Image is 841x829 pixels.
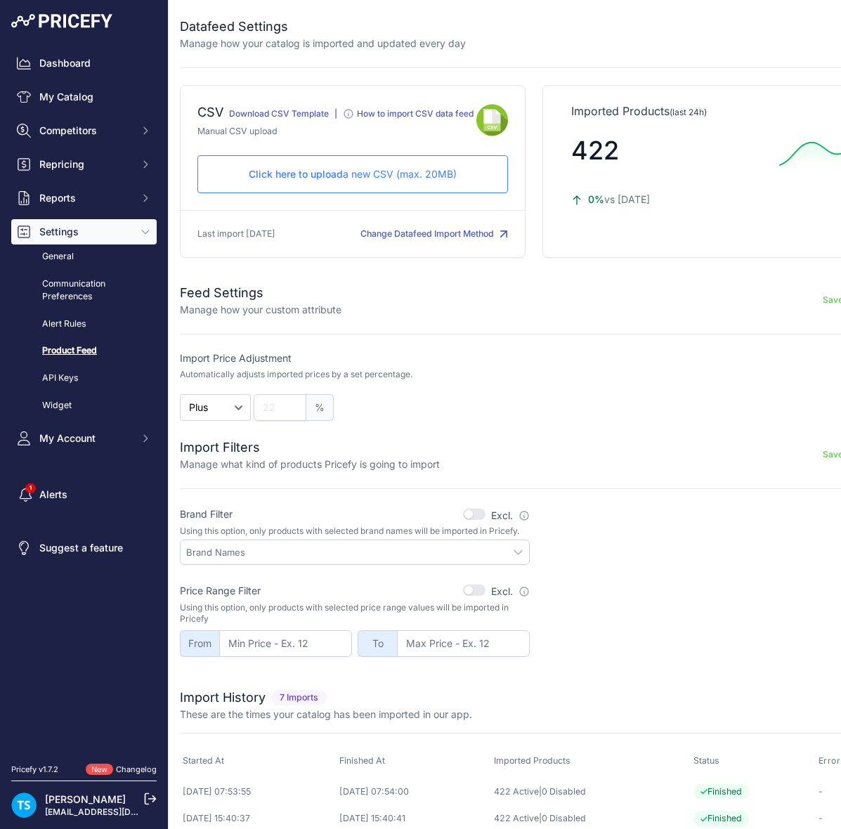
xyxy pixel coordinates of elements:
[339,755,385,766] span: Finished At
[45,807,192,817] a: [EMAIL_ADDRESS][DOMAIN_NAME]
[45,793,126,805] a: [PERSON_NAME]
[11,84,157,110] a: My Catalog
[197,228,275,241] p: Last import [DATE]
[197,125,476,138] p: Manual CSV upload
[670,107,707,117] span: (last 24h)
[271,690,327,706] span: 7 Imports
[11,244,157,269] a: General
[357,108,474,119] div: How to import CSV data feed
[397,630,530,657] input: Max Price - Ex. 12
[39,157,131,171] span: Repricing
[343,111,474,122] a: How to import CSV data feed
[494,786,539,797] a: 422 Active
[11,339,157,363] a: Product Feed
[180,369,412,380] p: Automatically adjusts imported prices by a set percentage.
[693,811,749,827] span: Finished
[219,630,352,657] input: Min Price - Ex. 12
[180,457,440,471] p: Manage what kind of products Pricefy is going to import
[197,103,223,125] div: CSV
[358,630,397,657] span: To
[180,303,341,317] p: Manage how your custom attribute
[180,630,219,657] span: From
[11,219,157,244] button: Settings
[86,764,113,776] span: New
[180,526,530,537] p: Using this option, only products with selected brand names will be imported in Pricefy.
[180,688,266,707] h2: Import History
[254,394,306,421] input: 22
[186,546,529,559] input: Brand Names
[11,764,58,776] div: Pricefy v1.7.2
[180,584,261,598] label: Price Range Filter
[39,191,131,205] span: Reports
[229,108,329,119] a: Download CSV Template
[180,438,440,457] h2: Import Filters
[39,431,131,445] span: My Account
[571,135,619,166] span: 422
[180,351,530,365] label: Import Price Adjustment
[491,585,530,599] label: Excl.
[11,51,157,747] nav: Sidebar
[306,394,334,421] span: %
[360,228,508,241] button: Change Datafeed Import Method
[494,755,571,766] span: Imported Products
[11,426,157,451] button: My Account
[11,118,157,143] button: Competitors
[11,535,157,561] a: Suggest a feature
[542,786,586,797] a: 0 Disabled
[39,124,131,138] span: Competitors
[11,51,157,76] a: Dashboard
[11,185,157,211] button: Reports
[337,778,492,805] td: [DATE] 07:54:00
[180,602,530,625] p: Using this option, only products with selected price range values will be imported in Pricefy
[693,784,749,800] span: Finished
[491,509,530,523] label: Excl.
[334,108,337,125] div: |
[180,37,466,51] p: Manage how your catalog is imported and updated every day
[11,14,112,28] img: Pricefy Logo
[11,272,157,309] a: Communication Preferences
[180,17,466,37] h2: Datafeed Settings
[183,755,224,766] span: Started At
[542,813,586,823] a: 0 Disabled
[180,283,341,303] h2: Feed Settings
[693,755,719,766] span: Status
[588,193,604,205] span: 0%
[180,778,337,805] td: [DATE] 07:53:55
[11,312,157,337] a: Alert Rules
[39,225,131,239] span: Settings
[11,393,157,418] a: Widget
[249,168,343,180] span: Click here to upload
[11,482,157,507] a: Alerts
[491,778,691,805] td: |
[494,813,539,823] a: 422 Active
[11,366,157,391] a: API Keys
[209,167,496,181] p: a new CSV (max. 20MB)
[180,707,472,722] p: These are the times your catalog has been imported in our app.
[180,507,233,521] label: Brand Filter
[571,192,768,207] p: vs [DATE]
[11,152,157,177] button: Repricing
[116,764,157,774] a: Changelog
